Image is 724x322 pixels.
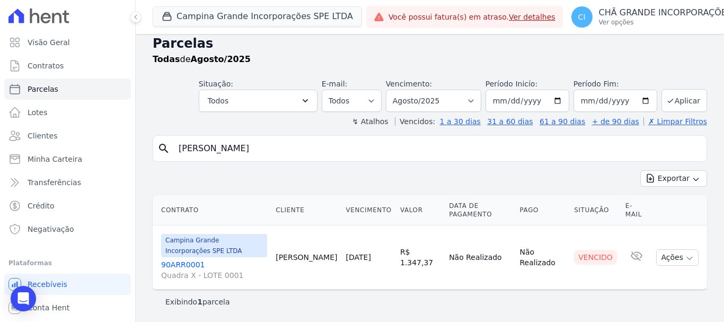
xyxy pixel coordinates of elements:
[153,195,271,225] th: Contrato
[656,249,699,266] button: Ações
[386,80,432,88] label: Vencimento:
[161,270,267,281] span: Quadra X - LOTE 0001
[28,60,64,71] span: Contratos
[346,253,371,262] a: [DATE]
[197,298,202,306] b: 1
[445,225,515,290] td: Não Realizado
[153,6,362,27] button: Campina Grande Incorporações SPE LTDA
[515,225,570,290] td: Não Realizado
[157,142,170,155] i: search
[4,102,131,123] a: Lotes
[4,32,131,53] a: Visão Geral
[592,117,639,126] a: + de 90 dias
[396,225,445,290] td: R$ 1.347,37
[322,80,348,88] label: E-mail:
[578,13,586,21] span: CI
[4,125,131,146] a: Clientes
[509,13,555,21] a: Ver detalhes
[161,259,267,281] a: 90ARR0001Quadra X - LOTE 0001
[153,54,180,64] strong: Todas
[28,302,69,313] span: Conta Hent
[153,34,707,53] h2: Parcelas
[352,117,388,126] label: ↯ Atalhos
[4,149,131,170] a: Minha Carteira
[199,80,233,88] label: Situação:
[515,195,570,225] th: Pago
[4,219,131,240] a: Negativação
[573,79,657,90] label: Período Fim:
[485,80,537,88] label: Período Inicío:
[4,274,131,295] a: Recebíveis
[28,279,67,290] span: Recebíveis
[487,117,533,126] a: 31 a 60 dias
[199,90,317,112] button: Todos
[28,130,57,141] span: Clientes
[396,195,445,225] th: Valor
[11,286,36,311] div: Open Intercom Messenger
[342,195,396,225] th: Vencimento
[28,37,70,48] span: Visão Geral
[28,177,81,188] span: Transferências
[28,107,48,118] span: Lotes
[4,297,131,318] a: Conta Hent
[445,195,515,225] th: Data de Pagamento
[28,84,58,94] span: Parcelas
[4,195,131,216] a: Crédito
[165,297,230,307] p: Exibindo parcela
[271,195,341,225] th: Cliente
[661,89,707,112] button: Aplicar
[570,195,621,225] th: Situação
[440,117,481,126] a: 1 a 30 dias
[643,117,707,126] a: ✗ Limpar Filtros
[172,138,702,159] input: Buscar por nome do lote ou do cliente
[4,55,131,76] a: Contratos
[153,53,251,66] p: de
[621,195,652,225] th: E-mail
[208,94,228,107] span: Todos
[28,154,82,164] span: Minha Carteira
[540,117,585,126] a: 61 a 90 dias
[640,170,707,187] button: Exportar
[271,225,341,290] td: [PERSON_NAME]
[161,234,267,257] span: Campina Grande Incorporações SPE LTDA
[4,172,131,193] a: Transferências
[28,224,74,234] span: Negativação
[191,54,251,64] strong: Agosto/2025
[389,12,555,23] span: Você possui fatura(s) em atraso.
[8,257,127,269] div: Plataformas
[574,250,617,265] div: Vencido
[28,201,55,211] span: Crédito
[395,117,435,126] label: Vencidos:
[4,79,131,100] a: Parcelas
